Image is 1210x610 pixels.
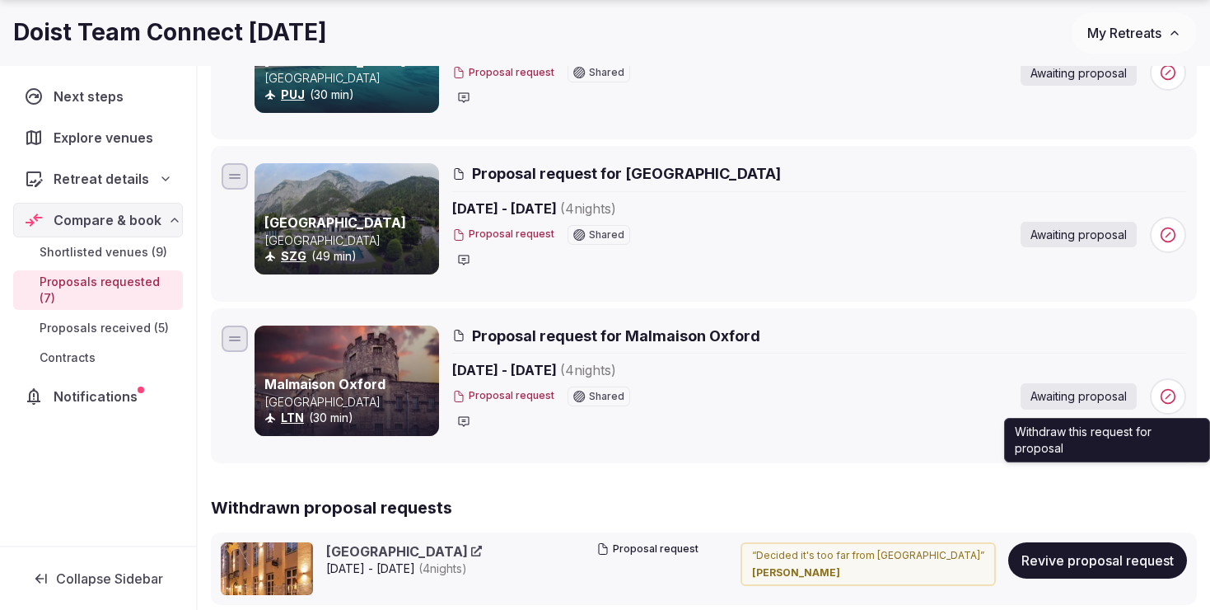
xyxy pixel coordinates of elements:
span: Shortlisted venues (9) [40,244,167,260]
div: (30 min) [264,87,436,103]
button: LTN [281,410,304,426]
span: Proposals received (5) [40,320,169,336]
button: SZG [281,248,306,265]
cite: [PERSON_NAME] [752,566,984,580]
a: PUJ [281,87,305,101]
div: Awaiting proposal [1021,222,1137,248]
a: LTN [281,411,304,425]
span: ( 4 night s ) [418,561,467,575]
span: Compare & book [54,210,161,230]
a: Shortlisted venues (9) [13,241,183,264]
div: (49 min) [264,248,436,265]
p: [GEOGRAPHIC_DATA] [264,394,436,411]
button: PUJ [281,87,305,103]
span: Proposal request for [GEOGRAPHIC_DATA] [472,163,781,184]
span: Shared [589,230,624,240]
span: ( 4 night s ) [560,362,616,378]
a: Proposals requested (7) [13,270,183,310]
span: Shared [589,392,624,401]
button: Proposal request [452,228,554,242]
div: Awaiting proposal [1021,383,1137,410]
span: Explore venues [54,128,160,148]
div: (30 min) [264,410,436,426]
span: Shared [589,68,624,77]
span: Retreat details [54,169,149,189]
p: “ Decided it's too far from [GEOGRAPHIC_DATA] ” [752,549,984,563]
span: [DATE] - [DATE] [452,199,742,218]
h2: Withdrawn proposal requests [211,496,1197,519]
span: Proposal request for Malmaison Oxford [472,326,760,346]
a: [GEOGRAPHIC_DATA] [326,542,482,561]
a: Proposals received (5) [13,317,183,340]
span: Next steps [54,87,130,106]
button: Proposal request [452,66,554,80]
a: Malmaison Oxford [264,376,385,392]
button: Proposal request [596,542,698,556]
a: Next steps [13,79,183,114]
span: My Retreats [1087,25,1161,41]
a: Barcelo [GEOGRAPHIC_DATA] [264,35,406,69]
a: SZG [281,249,306,263]
a: Contracts [13,346,183,369]
a: Notifications [13,379,183,414]
h1: Doist Team Connect [DATE] [13,16,327,49]
span: [DATE] - [DATE] [452,360,742,380]
div: Awaiting proposal [1021,60,1137,87]
span: Contracts [40,350,96,366]
span: Notifications [54,387,144,406]
span: [DATE] - [DATE] [326,561,482,577]
a: Explore venues [13,120,183,155]
span: ( 4 night s ) [560,200,616,217]
p: [GEOGRAPHIC_DATA] [264,70,436,87]
p: [GEOGRAPHIC_DATA] [264,232,436,249]
p: Withdraw this request for proposal [1015,424,1199,457]
button: My Retreats [1072,12,1197,54]
button: Proposal request [452,389,554,403]
button: Collapse Sidebar [13,561,183,597]
span: Collapse Sidebar [56,570,163,587]
span: Proposals requested (7) [40,274,176,307]
button: Revive proposal request [1008,542,1187,579]
a: [GEOGRAPHIC_DATA] [264,214,406,231]
img: Grand Hotel Casselbergh cover photo [221,542,313,595]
